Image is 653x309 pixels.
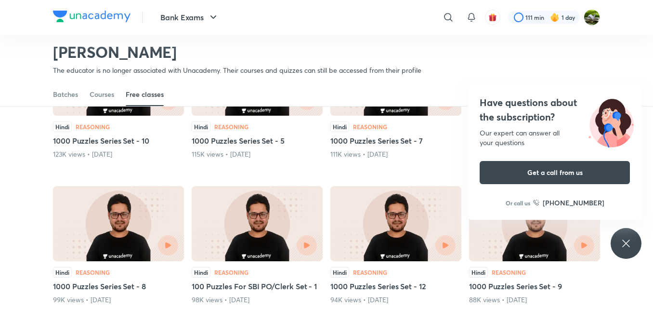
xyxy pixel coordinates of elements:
div: 98K views • 4 years ago [192,295,323,305]
h5: 1000 Puzzles Series Set - 8 [53,281,184,292]
div: 115K views • 5 years ago [192,149,323,159]
div: Hindi [192,121,210,132]
div: Reasoning [214,124,248,130]
div: Hindi [330,121,349,132]
div: Hindi [192,267,210,278]
div: 1000 Puzzles Series Set - 8 [53,186,184,305]
h5: 1000 Puzzles Series Set - 5 [192,135,323,147]
div: Reasoning [353,269,387,275]
img: Company Logo [53,11,131,22]
h5: 100 Puzzles For SBI PO/Clerk Set - 1 [192,281,323,292]
p: Or call us [506,199,530,207]
div: 1000 Puzzles Series Set - 12 [330,186,461,305]
div: Free classes [126,90,164,99]
button: avatar [485,10,500,25]
div: Batches [53,90,78,99]
p: The educator is no longer associated with Unacademy. Their courses and quizzes can still be acces... [53,66,421,75]
a: Free classes [126,83,164,106]
div: 100 Puzzles For SBI PO/Clerk Set - 1 [192,186,323,305]
button: Get a call from us [480,161,630,184]
div: Reasoning [214,269,248,275]
img: Ratika SHIRSAT [584,9,600,26]
div: 88K views • 5 years ago [469,295,600,305]
div: Reasoning [76,269,110,275]
h4: Have questions about the subscription? [480,95,630,124]
a: [PHONE_NUMBER] [533,198,604,208]
div: 123K views • 5 years ago [53,149,184,159]
div: Hindi [330,267,349,278]
a: Batches [53,83,78,106]
button: Bank Exams [155,8,225,27]
a: Company Logo [53,11,131,25]
div: Hindi [53,267,72,278]
div: Reasoning [492,269,526,275]
div: Courses [90,90,114,99]
h2: [PERSON_NAME] [53,42,421,62]
div: 94K views • 5 years ago [330,295,461,305]
img: streak [550,13,560,22]
img: ttu_illustration_new.svg [581,95,641,148]
div: 111K views • 5 years ago [330,149,461,159]
h5: 1000 Puzzles Series Set - 9 [469,281,600,292]
h5: 1000 Puzzles Series Set - 12 [330,281,461,292]
h5: 1000 Puzzles Series Set - 7 [330,135,461,147]
div: Hindi [469,267,488,278]
img: avatar [488,13,497,22]
h6: [PHONE_NUMBER] [543,198,604,208]
div: Our expert can answer all your questions [480,128,630,148]
a: Courses [90,83,114,106]
h5: 1000 Puzzles Series Set - 10 [53,135,184,147]
div: 99K views • 5 years ago [53,295,184,305]
div: Reasoning [76,124,110,130]
div: Reasoning [353,124,387,130]
div: Hindi [53,121,72,132]
div: 1000 Puzzles Series Set - 9 [469,186,600,305]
